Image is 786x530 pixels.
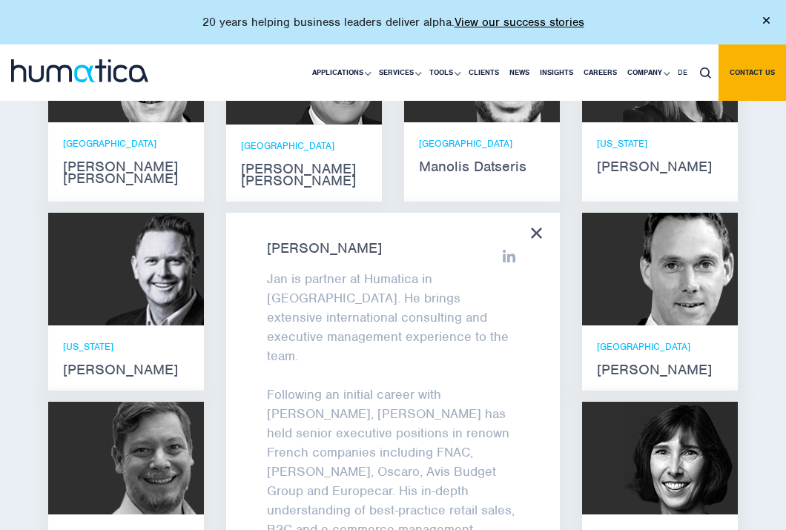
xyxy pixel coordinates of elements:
a: Insights [535,44,578,101]
a: Contact us [719,44,786,101]
strong: [PERSON_NAME] [267,242,519,254]
a: View our success stories [455,15,584,30]
img: logo [11,59,148,82]
a: News [504,44,535,101]
strong: [PERSON_NAME] [597,161,723,173]
img: Andreas Knobloch [623,213,738,325]
a: Services [374,44,424,101]
a: DE [673,44,693,101]
p: Jan is partner at Humatica in [GEOGRAPHIC_DATA]. He brings extensive international consulting and... [267,269,519,365]
strong: [PERSON_NAME] [PERSON_NAME] [63,161,189,185]
a: Careers [578,44,622,101]
p: [GEOGRAPHIC_DATA] [63,137,189,150]
img: Claudio Limacher [89,402,204,514]
p: 20 years helping business leaders deliver alpha. [202,15,584,30]
span: DE [678,67,687,77]
p: [US_STATE] [63,340,189,353]
strong: [PERSON_NAME] [63,364,189,376]
a: Applications [307,44,374,101]
a: Tools [424,44,463,101]
p: [US_STATE] [597,137,723,150]
p: [GEOGRAPHIC_DATA] [241,139,367,152]
img: search_icon [700,67,711,79]
img: Russell Raath [89,213,204,325]
a: Company [622,44,673,101]
a: Clients [463,44,504,101]
strong: Manolis Datseris [419,161,545,173]
img: Karen Wright [623,402,738,514]
p: [GEOGRAPHIC_DATA] [419,137,545,150]
p: [GEOGRAPHIC_DATA] [597,340,723,353]
strong: [PERSON_NAME] [PERSON_NAME] [241,163,367,187]
strong: [PERSON_NAME] [597,364,723,376]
